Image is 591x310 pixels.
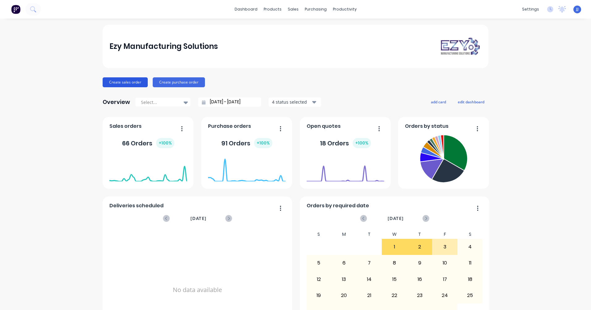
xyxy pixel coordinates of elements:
[458,288,483,303] div: 25
[307,202,369,209] span: Orders by required date
[122,138,174,148] div: 66 Orders
[307,123,341,130] span: Open quotes
[208,123,251,130] span: Purchase orders
[432,239,457,255] div: 3
[407,288,432,303] div: 23
[320,138,371,148] div: 18 Orders
[331,230,357,239] div: M
[407,239,432,255] div: 2
[382,288,407,303] div: 22
[307,272,331,287] div: 12
[109,40,218,53] div: Ezy Manufacturing Solutions
[232,5,261,14] a: dashboard
[427,98,450,106] button: add card
[332,272,356,287] div: 13
[109,202,164,209] span: Deliveries scheduled
[332,288,356,303] div: 20
[306,230,332,239] div: S
[458,255,483,271] div: 11
[357,288,382,303] div: 21
[519,5,542,14] div: settings
[382,239,407,255] div: 1
[432,272,457,287] div: 17
[332,255,356,271] div: 6
[432,288,457,303] div: 24
[576,6,579,12] span: JJ
[307,255,331,271] div: 5
[307,288,331,303] div: 19
[458,239,483,255] div: 4
[109,123,142,130] span: Sales orders
[254,138,272,148] div: + 100 %
[458,272,483,287] div: 18
[221,138,272,148] div: 91 Orders
[190,215,206,222] span: [DATE]
[357,255,382,271] div: 7
[357,272,382,287] div: 14
[457,230,483,239] div: S
[405,123,449,130] span: Orders by status
[103,96,130,108] div: Overview
[454,98,488,106] button: edit dashboard
[330,5,360,14] div: productivity
[388,215,404,222] span: [DATE]
[357,230,382,239] div: T
[103,77,148,87] button: Create sales order
[438,36,482,56] img: Ezy Manufacturing Solutions
[272,99,311,105] div: 4 status selected
[269,97,321,107] button: 4 status selected
[285,5,302,14] div: sales
[353,138,371,148] div: + 100 %
[407,272,432,287] div: 16
[156,138,174,148] div: + 100 %
[407,230,432,239] div: T
[302,5,330,14] div: purchasing
[261,5,285,14] div: products
[382,272,407,287] div: 15
[382,230,407,239] div: W
[382,255,407,271] div: 8
[432,230,457,239] div: F
[11,5,20,14] img: Factory
[407,255,432,271] div: 9
[153,77,205,87] button: Create purchase order
[432,255,457,271] div: 10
